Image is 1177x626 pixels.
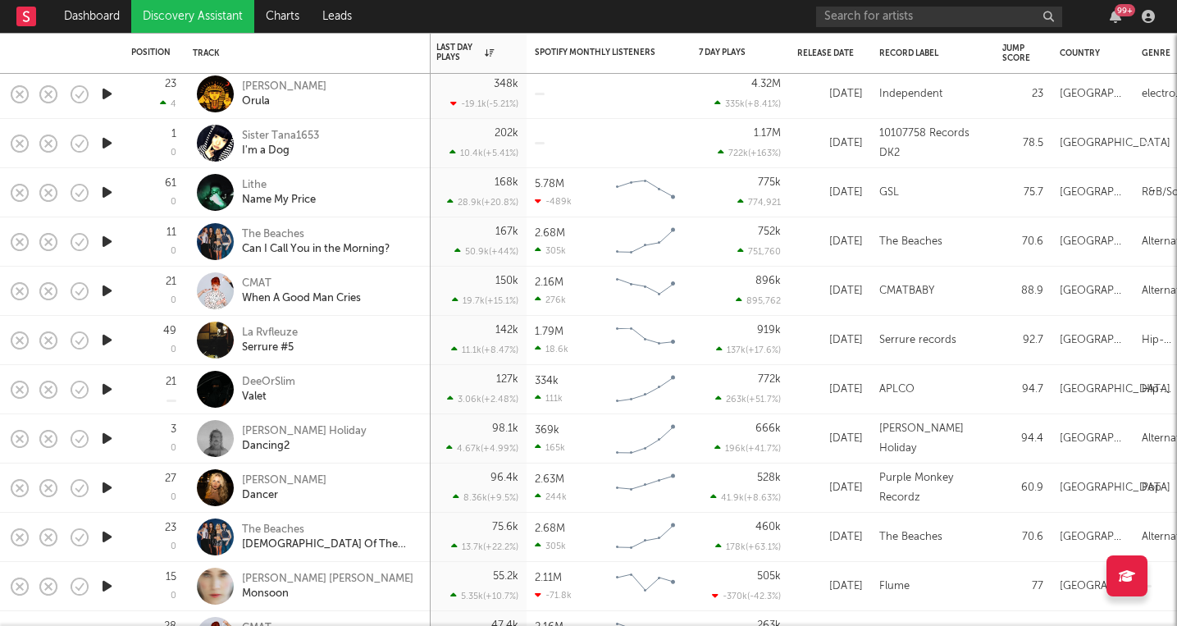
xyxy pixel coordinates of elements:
[193,48,414,58] div: Track
[242,129,319,144] div: Sister Tana1653
[242,523,418,552] a: The Beaches[DEMOGRAPHIC_DATA] Of The Year
[797,478,863,498] div: [DATE]
[490,473,518,483] div: 96.4k
[535,442,565,453] div: 165k
[165,523,176,533] div: 23
[242,424,367,454] a: [PERSON_NAME] HolidayDancing2
[1060,577,1125,596] div: [GEOGRAPHIC_DATA]
[797,380,863,400] div: [DATE]
[712,591,781,601] div: -370k ( -42.3 % )
[757,473,781,483] div: 528k
[242,227,390,257] a: The BeachesCan I Call You in the Morning?
[451,345,518,355] div: 11.1k ( +8.47 % )
[757,325,781,336] div: 919k
[242,291,361,306] div: When A Good Man Cries
[737,197,781,208] div: 774,921
[492,423,518,434] div: 98.1k
[879,468,986,508] div: Purple Monkey Recordz
[754,128,781,139] div: 1.17M
[242,587,413,601] div: Monsoon
[755,522,781,532] div: 460k
[166,377,176,387] div: 21
[755,276,781,286] div: 896k
[242,523,418,537] div: The Beaches
[535,295,566,305] div: 276k
[493,571,518,582] div: 55.2k
[496,374,518,385] div: 127k
[242,80,326,94] div: [PERSON_NAME]
[879,232,942,252] div: The Beaches
[166,572,176,583] div: 15
[242,129,319,158] a: Sister Tana1653I'm a Dog
[609,222,682,263] svg: Chart title
[1060,85,1125,104] div: [GEOGRAPHIC_DATA]
[242,227,390,242] div: The Beaches
[449,148,518,158] div: 10.4k ( +5.41 % )
[1002,134,1043,153] div: 78.5
[242,178,316,208] a: LitheName My Price
[609,517,682,558] svg: Chart title
[1002,331,1043,350] div: 92.7
[535,344,568,354] div: 18.6k
[879,419,986,459] div: [PERSON_NAME] Holiday
[714,98,781,109] div: 335k ( +8.41 % )
[242,193,316,208] div: Name My Price
[242,326,298,355] a: La RvfleuzeSerrure #5
[535,228,565,239] div: 2.68M
[171,424,176,435] div: 3
[1002,380,1043,400] div: 94.7
[757,571,781,582] div: 505k
[242,242,390,257] div: Can I Call You in the Morning?
[758,226,781,237] div: 752k
[242,439,367,454] div: Dancing2
[736,295,781,306] div: 895,762
[879,380,915,400] div: APLCO
[716,345,781,355] div: 137k ( +17.6 % )
[1060,281,1125,301] div: [GEOGRAPHIC_DATA]
[242,473,326,503] a: [PERSON_NAME]Dancer
[450,591,518,601] div: 5.35k ( +10.7 % )
[797,85,863,104] div: [DATE]
[242,276,361,306] a: CMATWhen A Good Man Cries
[609,320,682,361] svg: Chart title
[535,277,563,288] div: 2.16M
[1002,281,1043,301] div: 88.9
[242,572,413,601] a: [PERSON_NAME] [PERSON_NAME]Monsoon
[879,528,942,547] div: The Beaches
[1110,10,1121,23] button: 99+
[797,528,863,547] div: [DATE]
[450,98,518,109] div: -19.1k ( -5.21 % )
[1060,429,1125,449] div: [GEOGRAPHIC_DATA]
[166,276,176,287] div: 21
[171,129,176,139] div: 1
[609,369,682,410] svg: Chart title
[609,418,682,459] svg: Chart title
[171,247,176,256] div: 0
[1002,577,1043,596] div: 77
[1002,429,1043,449] div: 94.4
[454,246,518,257] div: 50.9k ( +44 % )
[171,345,176,354] div: 0
[714,443,781,454] div: 196k ( +41.7 % )
[797,331,863,350] div: [DATE]
[492,522,518,532] div: 75.6k
[160,98,176,109] div: 4
[879,331,956,350] div: Serrure records
[242,178,316,193] div: Lithe
[171,493,176,502] div: 0
[1002,232,1043,252] div: 70.6
[535,425,559,436] div: 369k
[1002,43,1030,63] div: Jump Score
[165,473,176,484] div: 27
[755,423,781,434] div: 666k
[758,177,781,188] div: 775k
[495,128,518,139] div: 202k
[1060,134,1170,153] div: [GEOGRAPHIC_DATA]
[535,393,563,404] div: 111k
[447,394,518,404] div: 3.06k ( +2.48 % )
[535,245,566,256] div: 305k
[737,246,781,257] div: 751,760
[242,375,295,404] a: DeeOrSlimValet
[1142,478,1161,498] div: Pop
[718,148,781,158] div: 722k ( +163 % )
